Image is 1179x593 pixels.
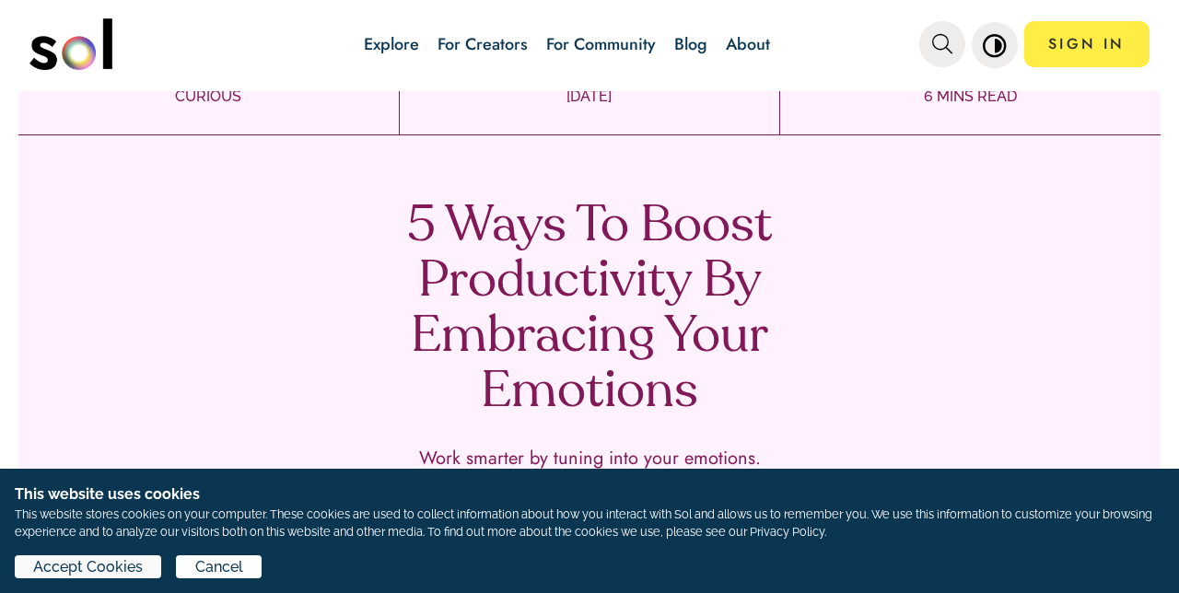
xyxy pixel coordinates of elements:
[726,32,770,56] a: About
[674,32,707,56] a: Blog
[29,18,112,70] img: logo
[438,32,528,56] a: For Creators
[780,86,1161,108] p: 6 MINS READ
[400,86,780,108] p: [DATE]
[33,556,143,578] span: Accept Cookies
[176,555,261,578] button: Cancel
[419,448,761,469] p: Work smarter by tuning into your emotions.
[364,32,419,56] a: Explore
[15,483,1164,506] h1: This website uses cookies
[318,200,861,421] h1: 5 Ways To Boost Productivity By Embracing Your Emotions
[195,556,243,578] span: Cancel
[1024,21,1150,67] a: SIGN IN
[15,555,161,578] button: Accept Cookies
[29,12,1150,76] nav: main navigation
[15,506,1164,541] p: This website stores cookies on your computer. These cookies are used to collect information about...
[18,86,399,108] p: CURIOUS
[546,32,656,56] a: For Community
